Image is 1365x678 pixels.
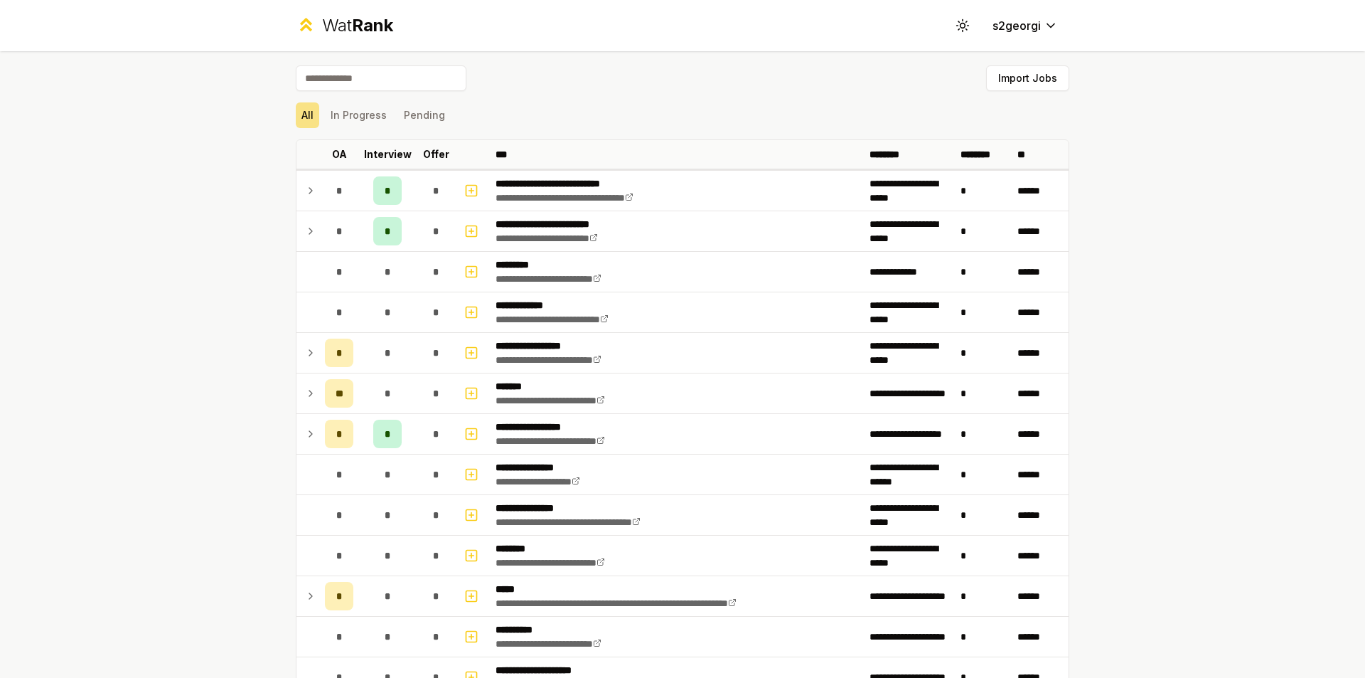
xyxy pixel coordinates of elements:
[322,14,393,37] div: Wat
[986,65,1069,91] button: Import Jobs
[296,102,319,128] button: All
[992,17,1041,34] span: s2georgi
[423,147,449,161] p: Offer
[364,147,412,161] p: Interview
[325,102,392,128] button: In Progress
[296,14,393,37] a: WatRank
[352,15,393,36] span: Rank
[398,102,451,128] button: Pending
[981,13,1069,38] button: s2georgi
[332,147,347,161] p: OA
